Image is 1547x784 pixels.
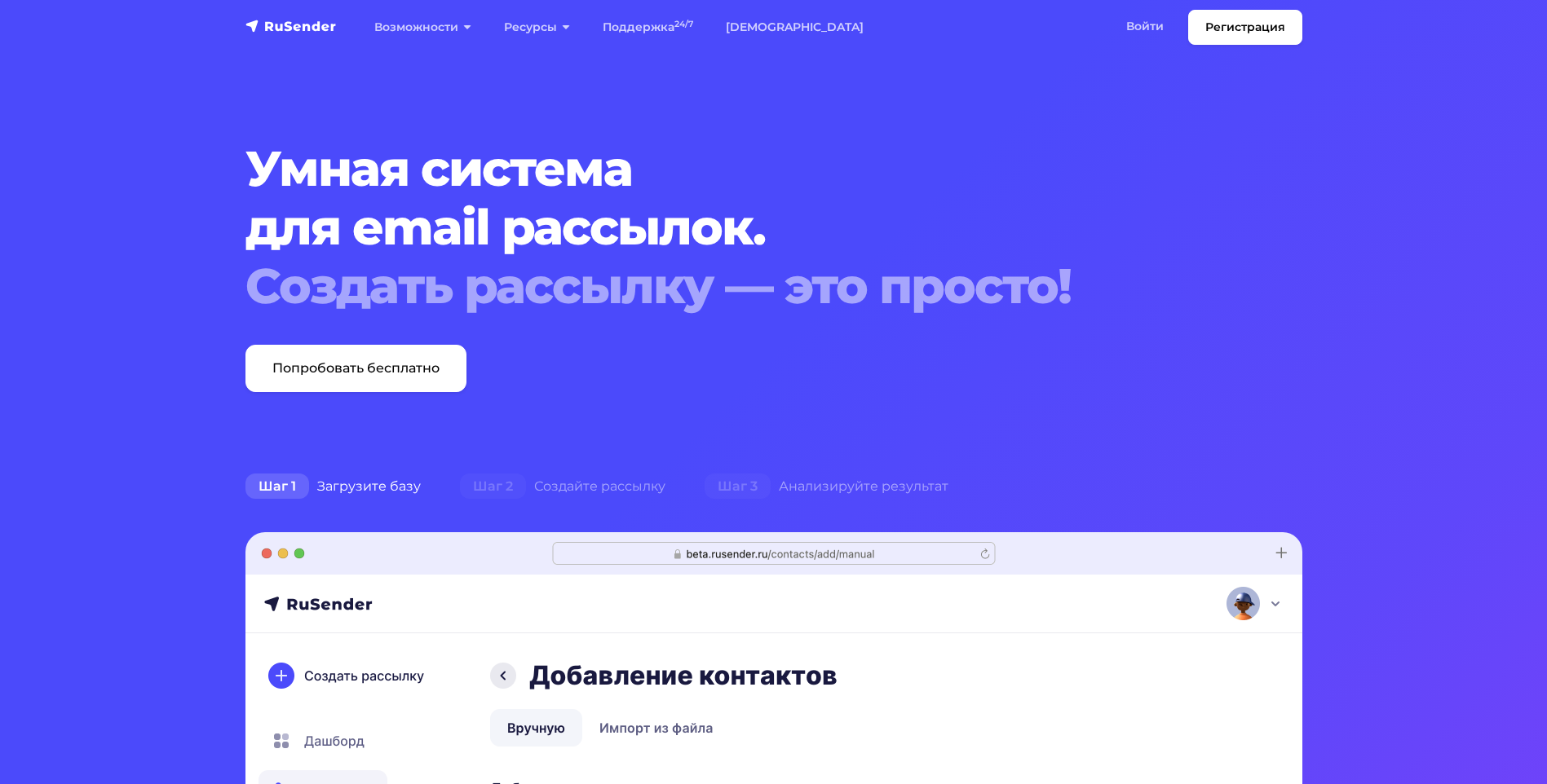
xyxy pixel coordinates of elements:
a: Войти [1110,10,1180,43]
a: Поддержка24/7 [586,11,709,44]
span: Шаг 3 [705,473,771,500]
div: Загрузите базу [226,470,440,503]
div: Создать рассылку — это просто! [245,257,1213,315]
div: Создайте рассылку [440,470,685,503]
a: Возможности [358,11,488,44]
sup: 24/7 [674,19,693,29]
h1: Умная система для email рассылок. [245,139,1213,315]
a: Ресурсы [488,11,586,44]
a: Попробовать бесплатно [245,345,466,392]
span: Шаг 2 [460,473,526,500]
a: [DEMOGRAPHIC_DATA] [709,11,880,44]
div: Анализируйте результат [685,470,968,503]
a: Регистрация [1188,10,1302,45]
img: RuSender [245,18,337,34]
span: Шаг 1 [245,473,309,500]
